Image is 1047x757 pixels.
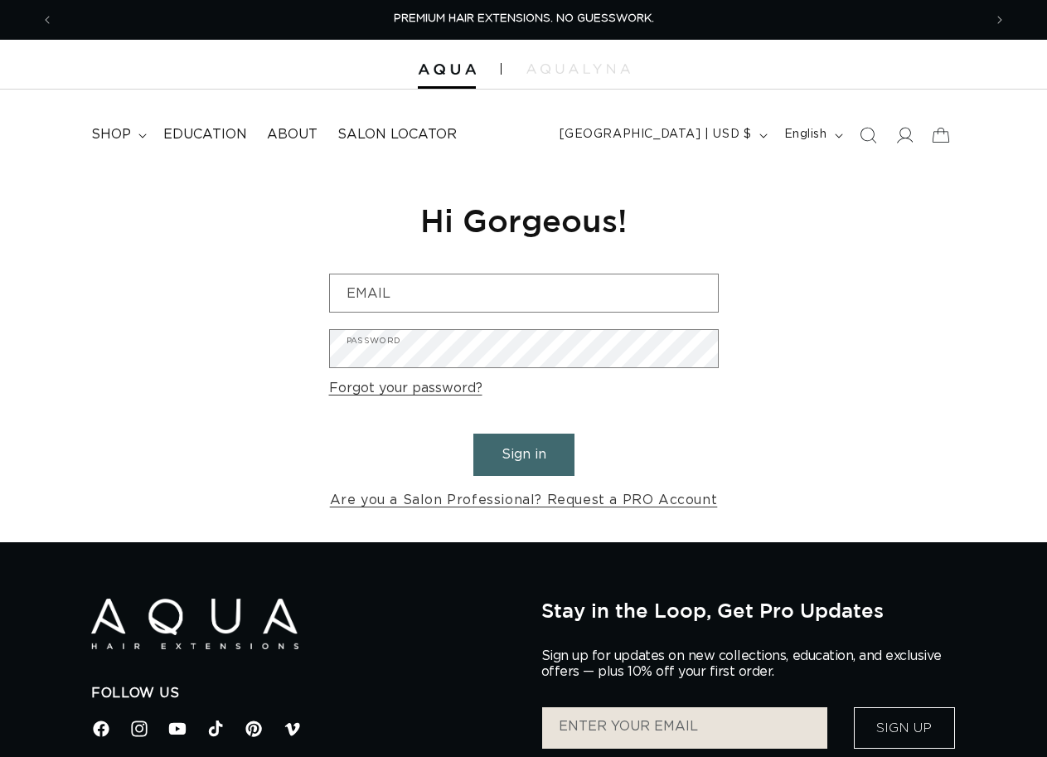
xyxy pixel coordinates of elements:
input: Email [330,274,718,312]
input: ENTER YOUR EMAIL [542,707,827,749]
img: Aqua Hair Extensions [418,64,476,75]
button: Next announcement [982,4,1018,36]
button: Sign Up [854,707,955,749]
span: [GEOGRAPHIC_DATA] | USD $ [560,126,752,143]
summary: shop [81,116,153,153]
span: Education [163,126,247,143]
span: About [267,126,317,143]
h1: Hi Gorgeous! [329,200,719,240]
h2: Follow Us [91,685,516,702]
a: About [257,116,327,153]
span: PREMIUM HAIR EXTENSIONS. NO GUESSWORK. [394,13,654,24]
img: Aqua Hair Extensions [91,599,298,649]
summary: Search [850,117,886,153]
button: Previous announcement [29,4,65,36]
span: shop [91,126,131,143]
a: Salon Locator [327,116,467,153]
a: Forgot your password? [329,376,482,400]
a: Education [153,116,257,153]
h2: Stay in the Loop, Get Pro Updates [541,599,956,622]
p: Sign up for updates on new collections, education, and exclusive offers — plus 10% off your first... [541,648,956,680]
span: Salon Locator [337,126,457,143]
span: English [784,126,827,143]
button: English [774,119,850,151]
button: [GEOGRAPHIC_DATA] | USD $ [550,119,774,151]
img: aqualyna.com [526,64,630,74]
a: Are you a Salon Professional? Request a PRO Account [330,488,718,512]
button: Sign in [473,434,574,476]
